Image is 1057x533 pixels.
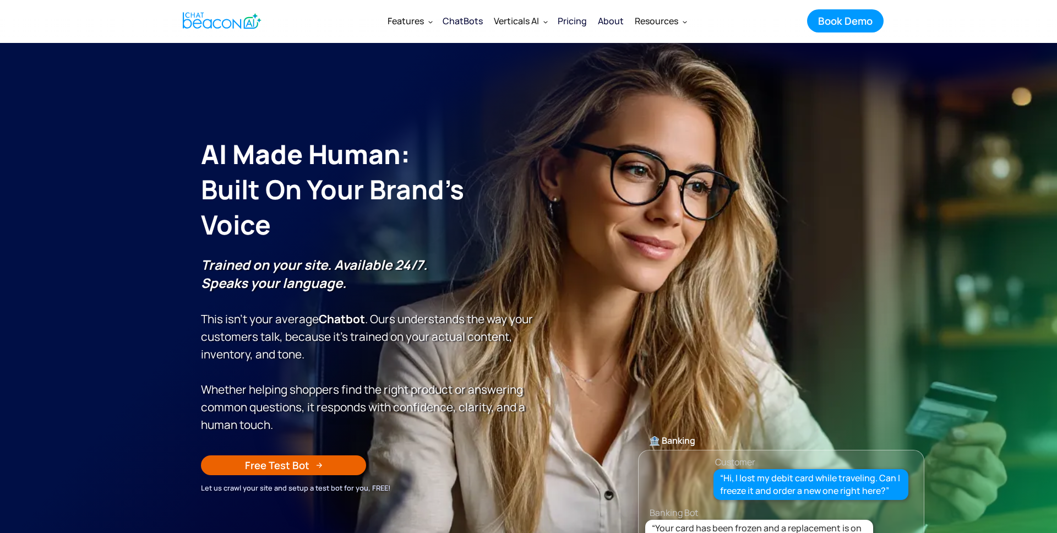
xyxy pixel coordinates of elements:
img: Dropdown [428,19,433,24]
p: This isn’t your average . Ours understands the way your customers talk, because it’s trained on y... [201,256,534,433]
div: Customer [715,454,755,470]
div: Verticals AI [488,8,552,34]
a: About [592,7,629,35]
a: Pricing [552,7,592,35]
h1: AI Made Human: ‍ [201,137,534,242]
a: ChatBots [437,8,488,34]
div: Pricing [558,13,587,29]
div: Verticals AI [494,13,539,29]
div: Let us crawl your site and setup a test bot for you, FREE! [201,482,534,494]
strong: Chatbot [319,311,365,327]
a: Free Test Bot [201,455,366,475]
div: Resources [629,8,691,34]
div: Free Test Bot [245,458,309,472]
div: Book Demo [818,14,873,28]
a: home [173,7,268,34]
div: Features [382,8,437,34]
img: Arrow [316,462,323,469]
strong: Trained on your site. Available 24/7. Speaks your language. [201,255,427,292]
div: Features [388,13,424,29]
div: Resources [635,13,678,29]
div: 🏦 Banking [639,433,924,448]
div: ChatBots [443,13,483,29]
a: Book Demo [807,9,884,32]
span: Built on Your Brand’s Voice [201,171,464,242]
div: “Hi, I lost my debit card while traveling. Can I freeze it and order a new one right here?” [720,472,902,497]
img: Dropdown [543,19,548,24]
img: Dropdown [683,19,687,24]
div: About [598,13,624,29]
